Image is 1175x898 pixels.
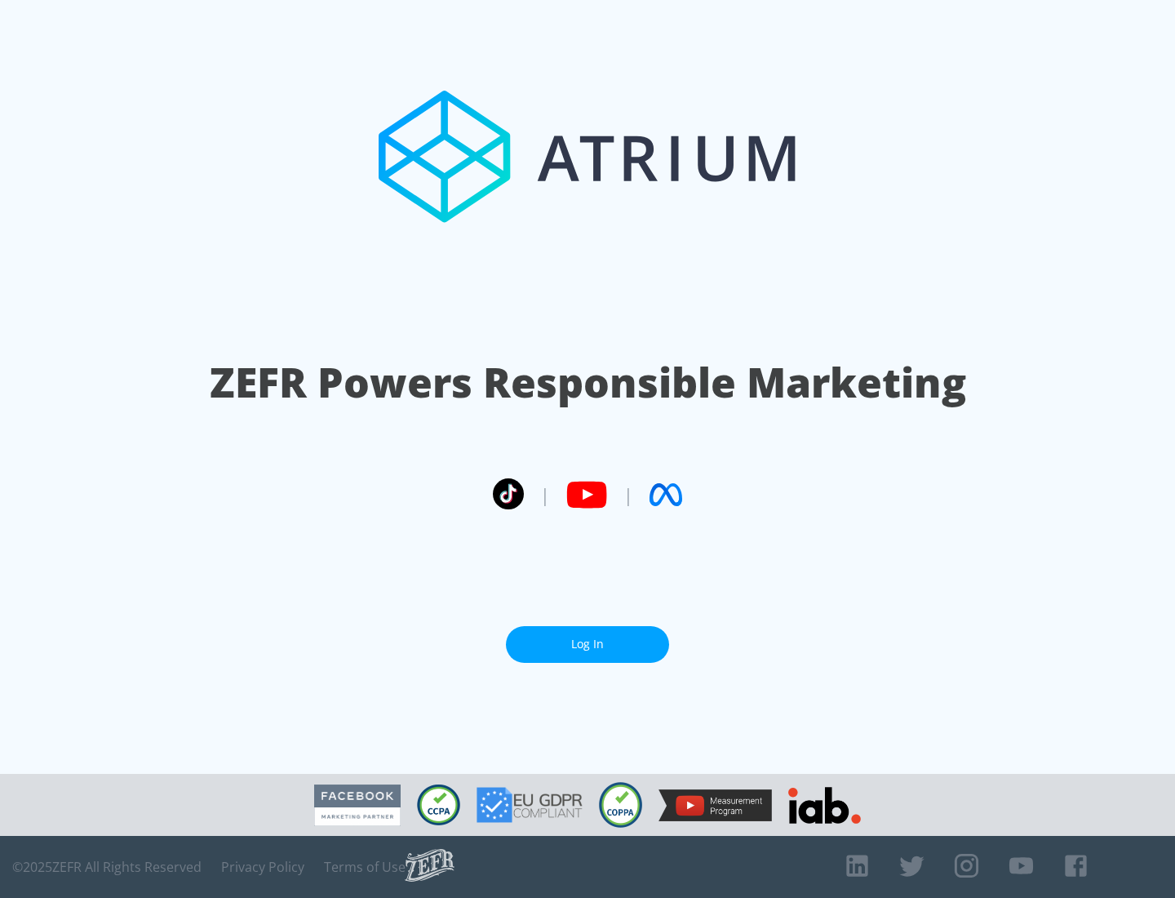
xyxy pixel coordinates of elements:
span: | [623,482,633,507]
img: GDPR Compliant [477,787,583,823]
span: | [540,482,550,507]
img: CCPA Compliant [417,785,460,825]
a: Terms of Use [324,859,406,875]
a: Log In [506,626,669,663]
a: Privacy Policy [221,859,304,875]
img: COPPA Compliant [599,782,642,828]
img: IAB [788,787,861,824]
img: YouTube Measurement Program [658,789,772,821]
span: © 2025 ZEFR All Rights Reserved [12,859,202,875]
img: Facebook Marketing Partner [314,785,401,826]
h1: ZEFR Powers Responsible Marketing [210,354,966,411]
